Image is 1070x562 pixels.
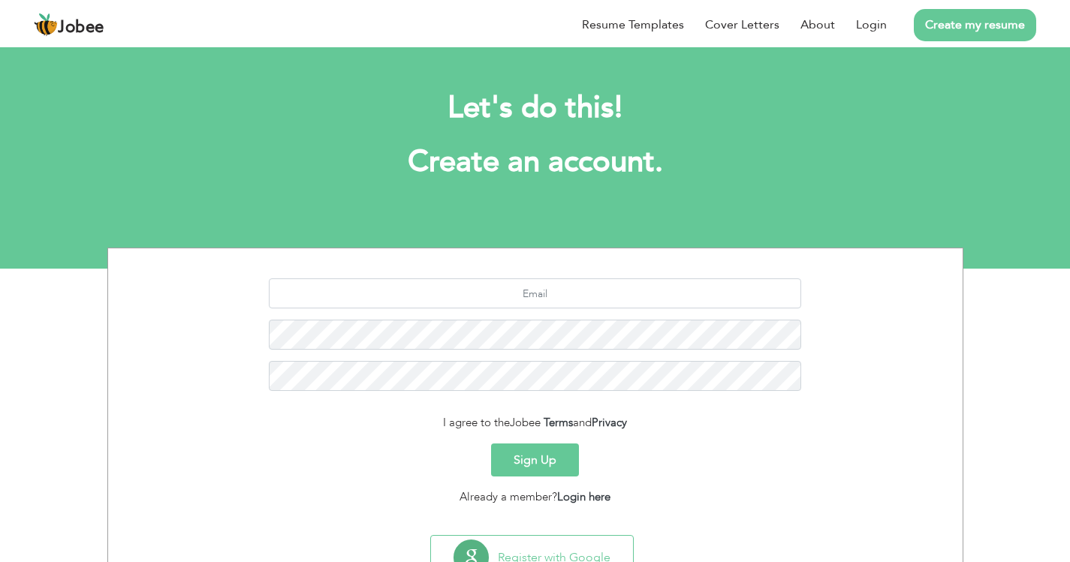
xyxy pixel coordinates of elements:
[557,489,610,504] a: Login here
[914,9,1036,41] a: Create my resume
[510,415,541,430] span: Jobee
[800,16,835,34] a: About
[130,143,941,182] h1: Create an account.
[269,278,801,308] input: Email
[119,414,951,431] div: I agree to the and
[130,89,941,128] h2: Let's do this!
[582,16,684,34] a: Resume Templates
[592,415,627,430] a: Privacy
[34,13,58,37] img: jobee.io
[491,443,579,476] button: Sign Up
[544,415,573,430] a: Terms
[34,13,104,37] a: Jobee
[705,16,779,34] a: Cover Letters
[58,20,104,36] span: Jobee
[856,16,887,34] a: Login
[119,488,951,506] div: Already a member?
